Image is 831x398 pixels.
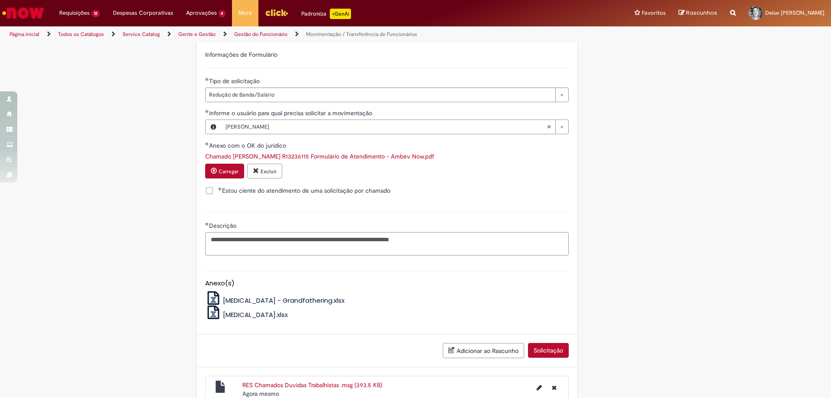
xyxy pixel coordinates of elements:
textarea: Descrição [205,232,569,256]
img: click_logo_yellow_360x200.png [265,6,288,19]
div: Padroniza [301,9,351,19]
button: Carregar anexo de Anexo com o OK do jurídico Required [205,164,244,178]
a: Página inicial [10,31,39,38]
small: Carregar [219,168,238,175]
time: 31/08/2025 21:48:03 [242,390,279,398]
button: Excluir anexo Chamado Michael Douglas Trindade Teixeira R13236115 Formulário de Atendimento - Amb... [247,164,282,178]
span: Descrição [209,222,238,230]
a: Gente e Gestão [178,31,216,38]
a: Rascunhos [679,9,717,17]
img: ServiceNow [1,4,45,22]
span: Anexo com o OK do jurídico [209,142,288,149]
a: Todos os Catálogos [58,31,104,38]
span: Aprovações [186,9,217,17]
a: [MEDICAL_DATA] - Grandfathering.xlsx [205,296,345,305]
span: [PERSON_NAME] [225,120,547,134]
label: Informações de Formulário [205,51,277,58]
span: Obrigatório Preenchido [205,110,209,113]
span: Despesas Corporativas [113,9,173,17]
span: Obrigatório Preenchido [218,187,222,191]
span: More [238,9,252,17]
a: [MEDICAL_DATA].xlsx [205,310,288,319]
span: Rascunhos [686,9,717,17]
span: 4 [219,10,226,17]
span: Tipo de solicitação [209,77,261,85]
span: Deise [PERSON_NAME] [765,9,825,16]
span: Obrigatório Preenchido [205,78,209,81]
button: Editar nome de arquivo RES Chamados Duvidas Trabalhistas .msg [531,381,547,395]
button: Excluir RES Chamados Duvidas Trabalhistas .msg [547,381,562,395]
span: Necessários - informe o usuário para qual precisa solicitar a movimentação [209,109,374,117]
span: Agora mesmo [242,390,279,398]
span: Estou ciente do atendimento de uma solicitação por chamado [218,186,390,195]
small: Excluir [261,168,277,175]
span: [MEDICAL_DATA].xlsx [223,310,288,319]
a: [PERSON_NAME]Limpar campo informe o usuário para qual precisa solicitar a movimentação [221,120,568,134]
span: Requisições [59,9,90,17]
a: Service Catalog [122,31,160,38]
ul: Trilhas de página [6,26,548,42]
span: Redução de Banda/Salário [209,88,551,102]
a: RES Chamados Duvidas Trabalhistas .msg (393.5 KB) [242,381,382,389]
button: Adicionar ao Rascunho [443,343,524,358]
button: informe o usuário para qual precisa solicitar a movimentação, Visualizar este registro Michael Do... [206,120,221,134]
p: +GenAi [330,9,351,19]
a: Movimentação / Transferência de Funcionários [306,31,417,38]
h5: Anexo(s) [205,280,569,287]
span: 12 [91,10,100,17]
span: Favoritos [642,9,666,17]
abbr: Limpar campo informe o usuário para qual precisa solicitar a movimentação [542,120,555,134]
span: Obrigatório Preenchido [205,222,209,226]
a: Download de Chamado Michael Douglas Trindade Teixeira R13236115 Formulário de Atendimento - Ambev... [205,152,434,160]
button: Solicitação [528,343,569,358]
span: [MEDICAL_DATA] - Grandfathering.xlsx [223,296,345,305]
a: Gestão do Funcionário [234,31,287,38]
span: Obrigatório Preenchido [205,142,209,146]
